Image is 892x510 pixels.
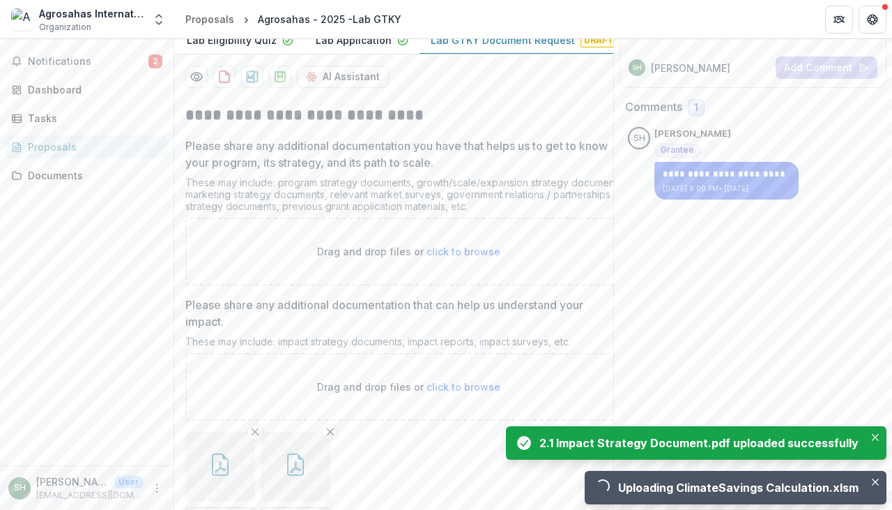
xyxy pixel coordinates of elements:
[654,127,731,141] p: [PERSON_NAME]
[258,12,401,27] div: Agrosahas - 2025 -Lab GTKY
[6,50,168,73] button: Notifications2
[618,479,859,496] div: Uploading ClimateSavings Calculation.xlsm
[663,183,790,194] p: [DATE] 8:00 PM • [DATE]
[661,145,694,155] span: Grantee
[316,33,392,47] p: Lab Application
[580,33,617,47] span: Draft
[633,134,645,143] div: Sachin Hanwate
[185,137,623,171] p: Please share any additional documentation you have that helps us to get to know your program, its...
[825,6,853,33] button: Partners
[28,111,157,126] div: Tasks
[431,33,575,47] p: Lab GTKY Document Request
[114,476,143,488] p: User
[180,9,407,29] nav: breadcrumb
[148,480,165,497] button: More
[185,66,208,88] button: Preview 924d69f1-f42b-4f0f-9900-228151be131d-10.pdf
[6,107,168,130] a: Tasks
[867,429,884,446] button: Close
[426,246,500,257] span: click to browse
[180,9,240,29] a: Proposals
[187,33,277,47] p: Lab Eligibility Quiz
[213,66,236,88] button: download-proposal
[247,423,263,440] button: Remove File
[185,336,631,353] div: These may include: impact strategy documents, impact reports, impact surveys, etc.
[6,164,168,187] a: Documents
[185,177,631,218] div: These may include: program strategy documents, growth/scale/expansion strategy documents, marketi...
[322,423,339,440] button: Remove File
[28,168,157,183] div: Documents
[28,56,148,68] span: Notifications
[776,57,877,79] button: Add Comment
[28,82,157,97] div: Dashboard
[859,6,886,33] button: Get Help
[625,100,682,114] h2: Comments
[632,64,642,71] div: Sachin Hanwate
[297,66,389,88] button: AI Assistant
[6,78,168,101] a: Dashboard
[185,12,234,27] div: Proposals
[317,244,500,259] p: Drag and drop files or
[241,66,263,88] button: download-proposal
[11,8,33,31] img: Agrosahas International Pvt Ltd
[426,381,500,393] span: click to browse
[185,297,623,330] p: Please share any additional documentation that can help us understand your impact.
[269,66,291,88] button: download-proposal
[694,102,698,114] span: 1
[36,489,143,502] p: [EMAIL_ADDRESS][DOMAIN_NAME]
[539,435,859,451] div: 2.1 Impact Strategy Document.pdf uploaded successfully
[651,61,730,75] p: [PERSON_NAME]
[148,54,162,68] span: 2
[39,6,144,21] div: Agrosahas International Pvt Ltd
[317,380,500,394] p: Drag and drop files or
[39,21,91,33] span: Organization
[36,474,109,489] p: [PERSON_NAME]
[6,135,168,158] a: Proposals
[149,6,169,33] button: Open entity switcher
[28,140,157,154] div: Proposals
[867,474,884,490] button: Close
[14,483,26,493] div: Sachin Hanwate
